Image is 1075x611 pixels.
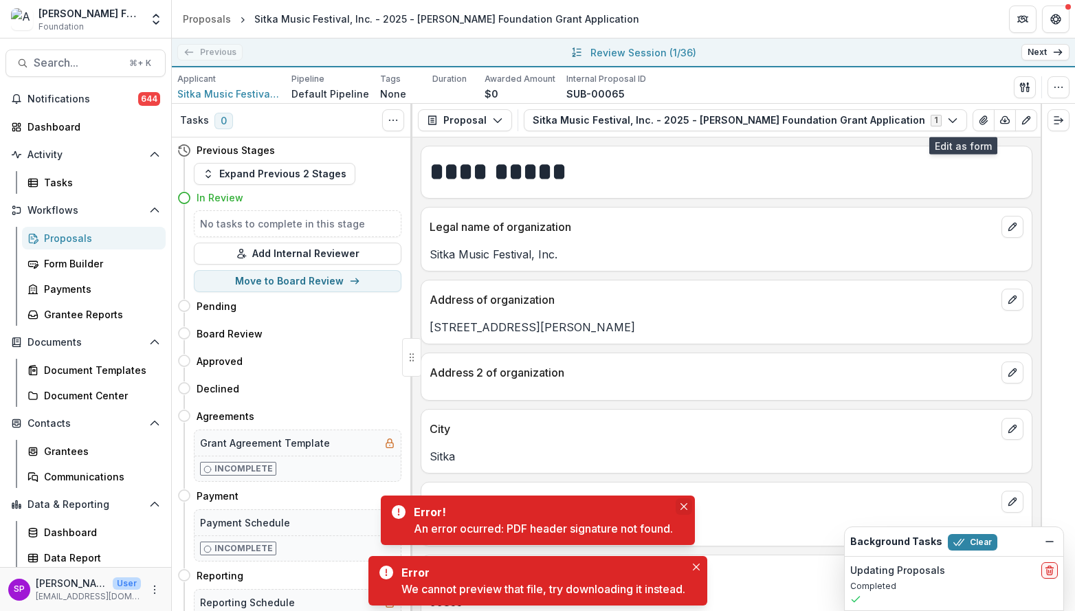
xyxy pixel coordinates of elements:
button: edit [1001,418,1023,440]
button: Dismiss [1041,533,1058,550]
p: Sitka [430,448,1023,465]
div: Document Center [44,388,155,403]
button: Partners [1009,5,1037,33]
img: Atwood Foundation [11,8,33,30]
p: Address 2 of organization [430,364,996,381]
p: 99835 [430,594,1023,610]
div: We cannot preview that file, try downloading it instead. [401,581,685,597]
h4: Pending [197,299,236,313]
h4: Board Review [197,326,263,341]
p: Address of organization [430,291,996,308]
p: Review Session ( 1/36 ) [590,45,696,60]
h4: In Review [197,190,243,205]
h2: Background Tasks [850,536,942,548]
a: Dashboard [5,115,166,138]
a: Communications [22,465,166,488]
button: More [146,581,163,598]
span: 0 [214,113,233,129]
button: Open Contacts [5,412,166,434]
h4: Declined [197,381,239,396]
a: Proposals [177,9,236,29]
a: Grantees [22,440,166,463]
button: Proposal [418,109,512,131]
button: Clear [948,534,997,551]
p: User [113,577,141,590]
button: Search... [5,49,166,77]
span: 644 [138,92,160,106]
button: Move to Board Review [194,270,401,292]
span: Activity [27,149,144,161]
div: Dashboard [44,525,155,540]
span: Workflows [27,205,144,216]
span: Notifications [27,93,138,105]
div: Proposals [44,231,155,245]
span: Data & Reporting [27,499,144,511]
h5: Reporting Schedule [200,595,295,610]
h4: Payment [197,489,239,503]
h4: Reporting [197,568,243,583]
div: Dashboard [27,120,155,134]
div: Sitka Music Festival, Inc. - 2025 - [PERSON_NAME] Foundation Grant Application [254,12,639,26]
div: Form Builder [44,256,155,271]
h4: Approved [197,354,243,368]
a: Payments [22,278,166,300]
div: Proposals [183,12,231,26]
a: Proposals [22,227,166,249]
p: Incomplete [214,463,273,475]
button: edit [1001,362,1023,384]
p: Awarded Amount [485,73,555,85]
h4: Previous Stages [197,143,275,157]
h2: Updating Proposals [850,565,945,577]
div: ⌘ + K [126,56,154,71]
p: Default Pipeline [291,87,369,101]
button: Sitka Music Festival, Inc. - 2025 - [PERSON_NAME] Foundation Grant Application1 [524,109,967,131]
button: View Attached Files [973,109,995,131]
p: State [430,493,996,510]
div: Communications [44,469,155,484]
a: Grantee Reports [22,303,166,326]
p: Completed [850,580,1058,592]
a: Tasks [22,171,166,194]
p: Incomplete [214,542,273,555]
div: Error! [414,504,667,520]
button: Toggle View Cancelled Tasks [382,109,404,131]
button: Add Internal Reviewer [194,243,401,265]
h4: Agreements [197,409,254,423]
button: Close [688,559,705,575]
button: Open Documents [5,331,166,353]
button: All submissions [568,44,585,60]
button: Close [676,498,692,515]
a: Next [1021,44,1070,60]
h3: Tasks [180,115,209,126]
a: Document Templates [22,359,166,381]
div: Payments [44,282,155,296]
div: Document Templates [44,363,155,377]
button: Open Activity [5,144,166,166]
p: $0 [485,87,498,101]
a: Sitka Music Festival, Inc. [177,87,280,101]
nav: breadcrumb [177,9,645,29]
button: Expand right [1048,109,1070,131]
button: delete [1041,562,1058,579]
p: [STREET_ADDRESS][PERSON_NAME] [430,319,1023,335]
div: Data Report [44,551,155,565]
button: Open Data & Reporting [5,493,166,515]
button: Get Help [1042,5,1070,33]
button: Notifications644 [5,88,166,110]
p: Tags [380,73,401,85]
p: [EMAIL_ADDRESS][DOMAIN_NAME] [36,590,141,603]
p: City [430,421,996,437]
p: Pipeline [291,73,324,85]
a: Dashboard [22,521,166,544]
p: Duration [432,73,467,85]
div: Grantees [44,444,155,458]
p: SUB-00065 [566,87,625,101]
span: Search... [34,56,121,69]
a: Form Builder [22,252,166,275]
p: Legal name of organization [430,219,996,235]
button: Expand Previous 2 Stages [194,163,355,185]
h5: Payment Schedule [200,515,290,530]
div: Error [401,564,680,581]
span: Foundation [38,21,84,33]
